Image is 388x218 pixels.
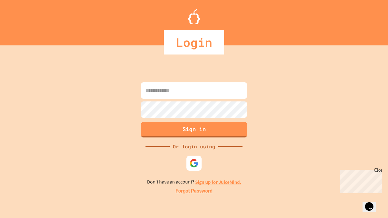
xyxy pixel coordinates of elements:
div: Chat with us now!Close [2,2,42,38]
button: Sign in [141,122,247,137]
p: Don't have an account? [147,178,241,186]
iframe: chat widget [338,167,382,193]
img: google-icon.svg [189,159,199,168]
img: Logo.svg [188,9,200,24]
a: Forgot Password [176,187,212,195]
iframe: chat widget [363,194,382,212]
div: Or login using [170,143,218,150]
a: Sign up for JuiceMind. [195,179,241,185]
div: Login [164,30,224,54]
